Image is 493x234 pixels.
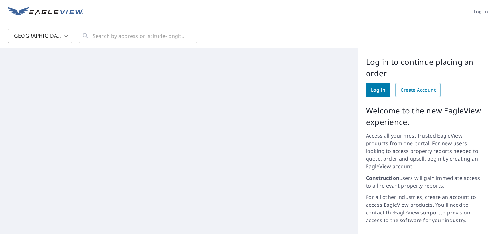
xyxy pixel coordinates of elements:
a: EagleView support [394,209,441,216]
a: Log in [366,83,390,97]
strong: Construction [366,174,399,181]
input: Search by address or latitude-longitude [93,27,184,45]
p: Welcome to the new EagleView experience. [366,105,485,128]
div: [GEOGRAPHIC_DATA] [8,27,72,45]
p: users will gain immediate access to all relevant property reports. [366,174,485,189]
span: Log in [371,86,385,94]
p: Access all your most trusted EagleView products from one portal. For new users looking to access ... [366,132,485,170]
img: EV Logo [8,7,83,17]
span: Log in [474,8,488,16]
p: Log in to continue placing an order [366,56,485,79]
span: Create Account [401,86,436,94]
p: For all other industries, create an account to access EagleView products. You'll need to contact ... [366,193,485,224]
a: Create Account [395,83,441,97]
